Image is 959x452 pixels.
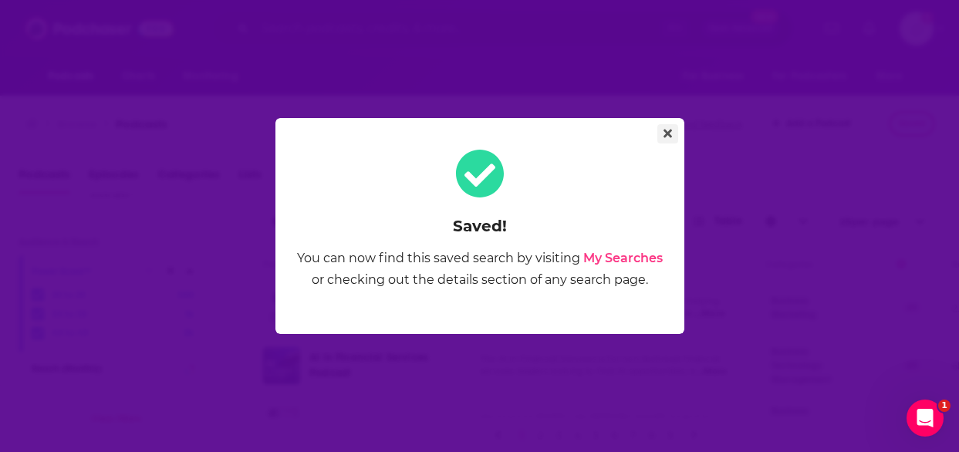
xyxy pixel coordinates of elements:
div: You can now find this saved search by visiting or checking out the details section of any search ... [294,248,666,291]
h2: Saved! [453,217,507,235]
button: Close [657,124,678,143]
iframe: Intercom live chat [907,400,944,437]
span: 1 [938,400,951,412]
a: My Searches [583,251,663,265]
